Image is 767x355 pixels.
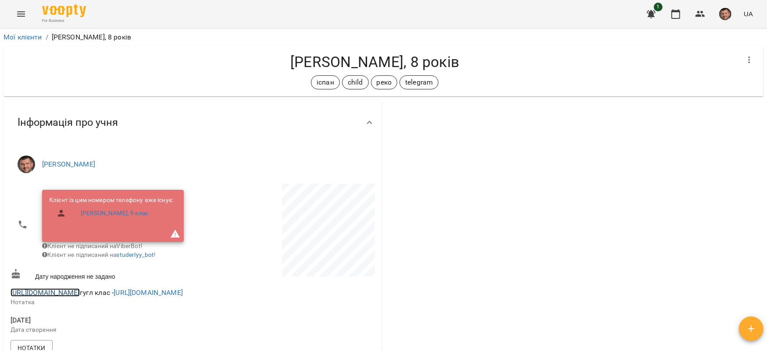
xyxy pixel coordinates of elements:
span: 1 [654,3,663,11]
div: Дату народження не задано [9,267,193,283]
a: [URL][DOMAIN_NAME] [114,288,183,297]
img: Маленченко Юрій Сергійович [18,156,35,173]
p: Нотатка [11,298,191,307]
h4: [PERSON_NAME], 8 років [11,53,739,71]
p: [PERSON_NAME], 8 років [52,32,131,43]
p: telegram [405,77,433,88]
span: For Business [42,18,86,24]
span: Інформація про учня [18,116,118,129]
span: Нотатки [18,343,46,353]
li: / [46,32,48,43]
a: Мої клієнти [4,33,42,41]
img: 75717b8e963fcd04a603066fed3de194.png [719,8,731,20]
p: Дата створення [11,326,191,334]
div: Інформація про учня [4,100,382,145]
span: UA [744,9,753,18]
p: child [348,77,363,88]
ul: Клієнт із цим номером телефону вже існує: [49,196,173,225]
a: studerlyy_bot [117,251,154,258]
span: гугл клас - [11,288,183,297]
a: [PERSON_NAME] [42,160,95,168]
img: Voopty Logo [42,4,86,17]
div: child [342,75,369,89]
button: UA [740,6,756,22]
nav: breadcrumb [4,32,763,43]
div: telegram [400,75,439,89]
span: [DATE] [11,315,191,326]
span: Клієнт не підписаний на ViberBot! [42,242,143,249]
div: іспан [311,75,340,89]
button: Menu [11,4,32,25]
p: іспан [317,77,334,88]
div: реко [371,75,398,89]
p: реко [377,77,392,88]
span: Клієнт не підписаний на ! [42,251,156,258]
a: [PERSON_NAME], 9 клас [81,209,148,218]
a: [URL][DOMAIN_NAME] [11,288,80,297]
